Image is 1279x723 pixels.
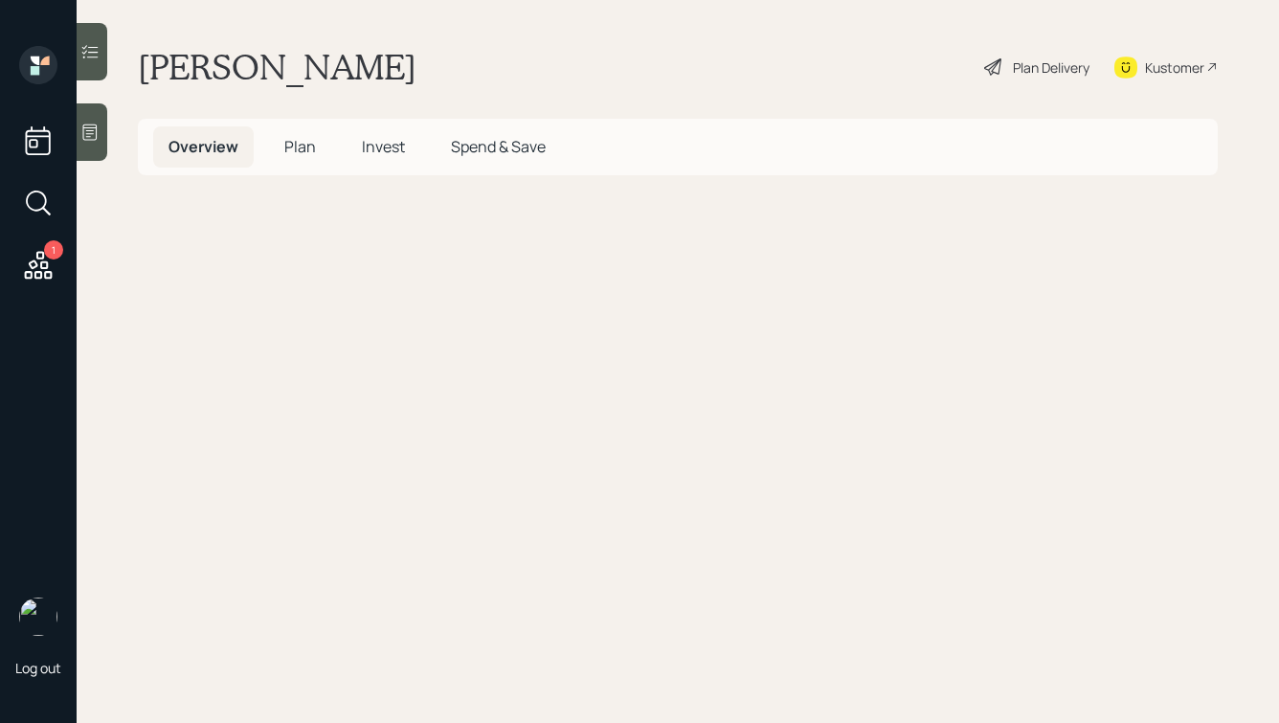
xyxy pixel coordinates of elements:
[168,136,238,157] span: Overview
[15,659,61,677] div: Log out
[1145,57,1204,78] div: Kustomer
[1013,57,1089,78] div: Plan Delivery
[362,136,405,157] span: Invest
[451,136,546,157] span: Spend & Save
[44,240,63,260] div: 1
[138,46,416,88] h1: [PERSON_NAME]
[284,136,316,157] span: Plan
[19,598,57,636] img: hunter_neumayer.jpg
